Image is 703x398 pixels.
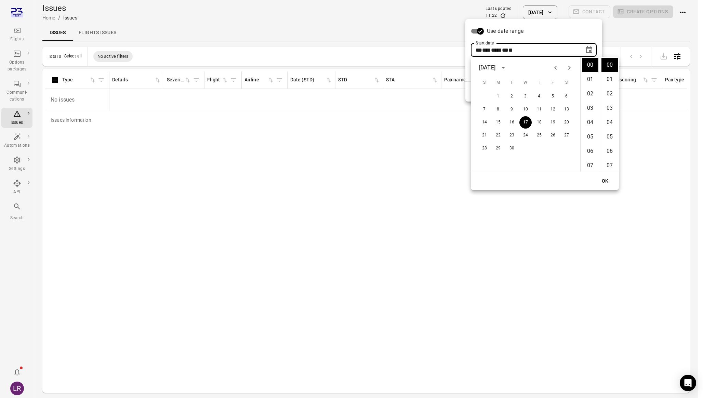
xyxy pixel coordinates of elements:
[492,129,504,142] button: 22
[479,64,495,72] div: [DATE]
[560,129,573,142] button: 27
[519,116,532,129] button: 17
[562,61,576,75] button: Next month
[482,48,491,53] span: Month
[601,130,618,144] li: 5 minutes
[581,57,600,172] ul: Select hours
[492,103,504,116] button: 8
[491,48,502,53] span: Year
[582,144,598,158] li: 6 hours
[560,103,573,116] button: 13
[680,375,696,391] div: Open Intercom Messenger
[547,103,559,116] button: 12
[506,129,518,142] button: 23
[492,76,504,90] span: Monday
[533,129,545,142] button: 25
[508,48,513,53] span: Minutes
[582,43,596,57] button: Choose date, selected date is Sep 17, 2025
[560,116,573,129] button: 20
[601,72,618,86] li: 1 minutes
[533,90,545,103] button: 4
[549,61,562,75] button: Previous month
[582,101,598,115] li: 3 hours
[547,76,559,90] span: Friday
[582,72,598,86] li: 1 hours
[506,142,518,155] button: 30
[478,116,491,129] button: 14
[506,90,518,103] button: 2
[601,144,618,158] li: 6 minutes
[506,103,518,116] button: 9
[601,159,618,172] li: 7 minutes
[519,90,532,103] button: 3
[560,90,573,103] button: 6
[547,129,559,142] button: 26
[582,130,598,144] li: 5 hours
[601,87,618,101] li: 2 minutes
[492,116,504,129] button: 15
[533,116,545,129] button: 18
[498,62,509,74] button: calendar view is open, switch to year view
[601,58,618,72] li: 0 minutes
[601,116,618,129] li: 4 minutes
[601,101,618,115] li: 3 minutes
[533,103,545,116] button: 11
[547,90,559,103] button: 5
[492,142,504,155] button: 29
[478,103,491,116] button: 7
[502,48,508,53] span: Hours
[600,57,619,172] ul: Select minutes
[478,142,491,155] button: 28
[582,116,598,129] li: 4 hours
[478,129,491,142] button: 21
[582,58,598,72] li: 0 hours
[582,87,598,101] li: 2 hours
[506,76,518,90] span: Tuesday
[547,116,559,129] button: 19
[476,48,482,53] span: Day
[478,76,491,90] span: Sunday
[487,27,523,35] span: Use date range
[519,103,532,116] button: 10
[560,76,573,90] span: Saturday
[506,116,518,129] button: 16
[519,129,532,142] button: 24
[533,76,545,90] span: Thursday
[594,175,616,187] button: OK
[582,159,598,172] li: 7 hours
[492,90,504,103] button: 1
[519,76,532,90] span: Wednesday
[476,40,494,46] label: Start date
